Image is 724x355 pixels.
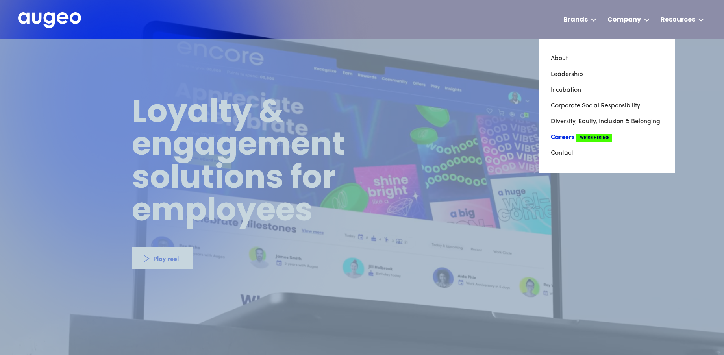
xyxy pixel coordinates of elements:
a: Incubation [551,82,663,98]
a: Leadership [551,67,663,82]
div: Company [607,15,641,25]
span: We're Hiring [576,134,612,142]
a: About [551,51,663,67]
a: CareersWe're Hiring [551,129,663,145]
nav: Company [539,39,675,173]
a: Diversity, Equity, Inclusion & Belonging [551,114,663,129]
a: Contact [551,145,663,161]
div: Brands [563,15,588,25]
a: home [18,12,81,29]
div: Resources [661,15,695,25]
img: Augeo's full logo in white. [18,12,81,28]
a: Corporate Social Responsibility [551,98,663,114]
